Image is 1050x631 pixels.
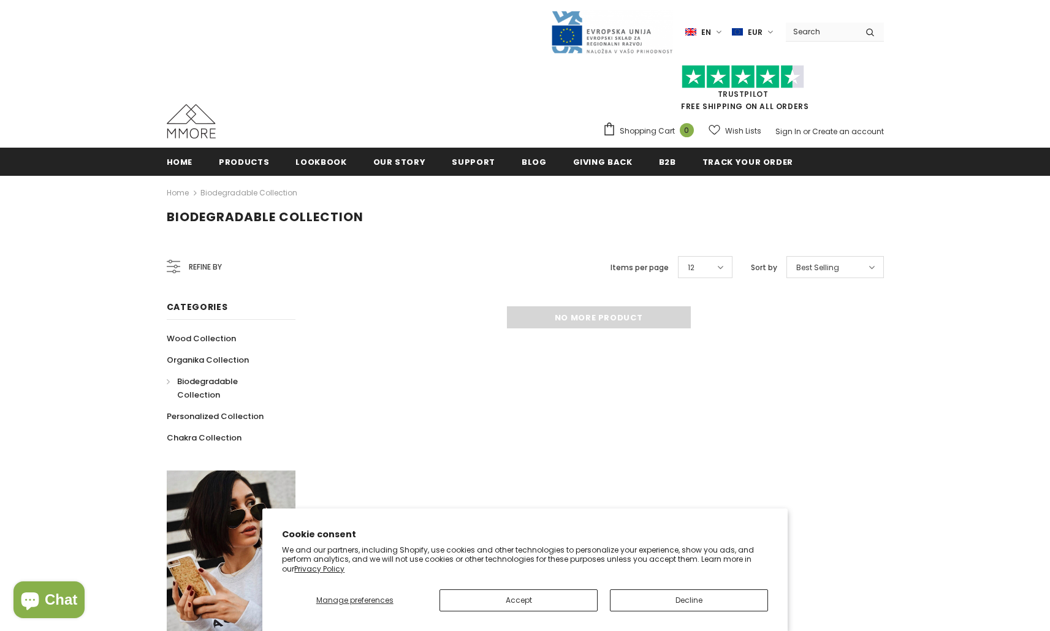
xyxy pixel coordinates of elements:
[10,581,88,621] inbox-online-store-chat: Shopify online store chat
[294,564,344,574] a: Privacy Policy
[167,328,236,349] a: Wood Collection
[688,262,694,274] span: 12
[373,148,426,175] a: Our Story
[725,125,761,137] span: Wish Lists
[373,156,426,168] span: Our Story
[620,125,675,137] span: Shopping Cart
[702,148,793,175] a: Track your order
[522,156,547,168] span: Blog
[167,104,216,138] img: MMORE Cases
[522,148,547,175] a: Blog
[282,545,768,574] p: We and our partners, including Shopify, use cookies and other technologies to personalize your ex...
[219,148,269,175] a: Products
[659,148,676,175] a: B2B
[167,432,242,444] span: Chakra Collection
[439,589,598,611] button: Accept
[219,156,269,168] span: Products
[573,156,633,168] span: Giving back
[682,65,804,89] img: Trust Pilot Stars
[295,148,346,175] a: Lookbook
[295,156,346,168] span: Lookbook
[189,260,222,274] span: Refine by
[167,156,193,168] span: Home
[611,262,669,274] label: Items per page
[282,589,427,611] button: Manage preferences
[685,27,696,37] img: i-lang-1.png
[167,371,282,406] a: Biodegradable Collection
[282,528,768,541] h2: Cookie consent
[709,120,761,142] a: Wish Lists
[702,156,793,168] span: Track your order
[177,376,238,401] span: Biodegradable Collection
[167,333,236,344] span: Wood Collection
[167,301,228,313] span: Categories
[200,187,297,198] a: Biodegradable Collection
[775,126,801,137] a: Sign In
[603,70,884,111] span: FREE SHIPPING ON ALL ORDERS
[167,208,363,225] span: Biodegradable Collection
[167,148,193,175] a: Home
[812,126,884,137] a: Create an account
[680,123,694,137] span: 0
[796,262,839,274] span: Best Selling
[550,26,673,37] a: Javni Razpis
[167,349,249,371] a: Organika Collection
[573,148,633,175] a: Giving back
[701,26,711,39] span: en
[718,89,769,99] a: Trustpilot
[316,595,394,605] span: Manage preferences
[167,427,242,448] a: Chakra Collection
[786,23,856,40] input: Search Site
[550,10,673,55] img: Javni Razpis
[167,186,189,200] a: Home
[659,156,676,168] span: B2B
[803,126,810,137] span: or
[751,262,777,274] label: Sort by
[167,406,264,427] a: Personalized Collection
[167,410,264,422] span: Personalized Collection
[167,354,249,366] span: Organika Collection
[748,26,763,39] span: EUR
[452,148,495,175] a: support
[610,589,768,611] button: Decline
[603,122,700,140] a: Shopping Cart 0
[452,156,495,168] span: support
